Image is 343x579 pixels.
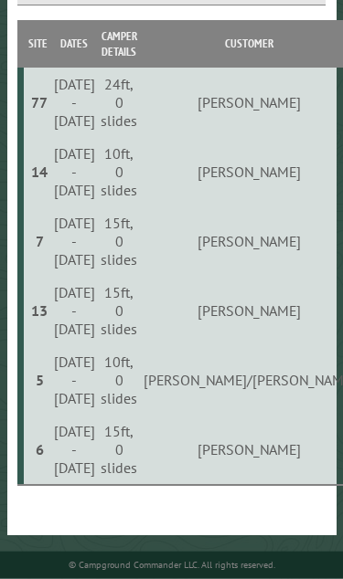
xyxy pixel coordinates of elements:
[98,276,141,345] td: 15ft, 0 slides
[98,206,141,276] td: 15ft, 0 slides
[54,353,95,407] div: [DATE] - [DATE]
[54,283,95,338] div: [DATE] - [DATE]
[98,137,141,206] td: 10ft, 0 slides
[31,163,48,181] div: 14
[54,75,95,130] div: [DATE] - [DATE]
[98,415,141,485] td: 15ft, 0 slides
[31,371,48,389] div: 5
[51,20,98,68] th: Dates
[98,345,141,415] td: 10ft, 0 slides
[54,422,95,477] div: [DATE] - [DATE]
[69,559,275,571] small: © Campground Commander LLC. All rights reserved.
[54,214,95,268] div: [DATE] - [DATE]
[98,20,141,68] th: Camper Details
[31,440,48,458] div: 6
[31,301,48,320] div: 13
[54,144,95,199] div: [DATE] - [DATE]
[31,232,48,250] div: 7
[31,93,48,111] div: 77
[98,68,141,137] td: 24ft, 0 slides
[24,20,50,68] th: Site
